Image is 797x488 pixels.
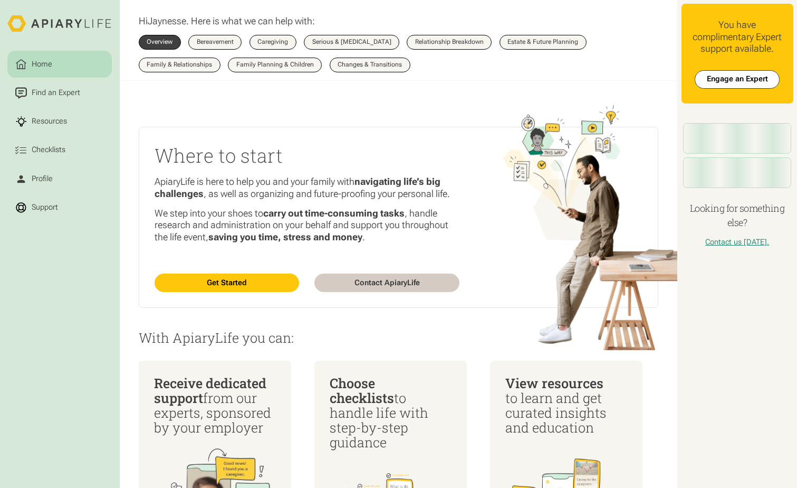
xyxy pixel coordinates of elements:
[7,194,112,221] a: Support
[312,39,391,45] div: Serious & [MEDICAL_DATA]
[338,62,402,68] div: Changes & Transitions
[304,35,399,50] a: Serious & [MEDICAL_DATA]
[7,108,112,135] a: Resources
[139,58,220,72] a: Family & Relationships
[705,238,769,247] a: Contact us [DATE].
[695,70,780,89] a: Engage an Expert
[7,80,112,107] a: Find an Expert
[30,202,60,213] div: Support
[30,116,69,127] div: Resources
[7,137,112,164] a: Checklists
[155,176,459,200] p: ApiaryLife is here to help you and your family with , as well as organizing and future-proofing y...
[689,19,785,55] div: You have complimentary Expert support available.
[155,143,459,168] h2: Where to start
[7,51,112,78] a: Home
[249,35,296,50] a: Caregiving
[500,35,587,50] a: Estate & Future Planning
[236,62,314,68] div: Family Planning & Children
[505,374,603,392] span: View resources
[7,165,112,192] a: Profile
[415,39,484,45] div: Relationship Breakdown
[330,58,410,72] a: Changes & Transitions
[155,208,459,243] p: We step into your shoes to , handle research and administration on your behalf and support you th...
[681,201,793,230] h4: Looking for something else?
[197,39,234,45] div: Bereavement
[263,208,405,219] strong: carry out time-consuming tasks
[407,35,492,50] a: Relationship Breakdown
[30,87,82,99] div: Find an Expert
[30,173,54,185] div: Profile
[147,62,212,68] div: Family & Relationships
[505,376,628,435] div: to learn and get curated insights and education
[148,15,186,26] span: Jaynesse
[330,376,452,449] div: to handle life with step-by-step guidance
[155,176,440,199] strong: navigating life’s big challenges
[208,231,362,242] strong: saving you time, stress and money
[155,274,300,292] a: Get Started
[188,35,242,50] a: Bereavement
[507,39,578,45] div: Estate & Future Planning
[314,274,459,292] a: Contact ApiaryLife
[154,376,276,435] div: from our experts, sponsored by your employer
[139,35,181,50] a: Overview
[228,58,322,72] a: Family Planning & Children
[330,374,394,407] span: Choose checklists
[139,331,658,345] p: With ApiaryLife you can:
[139,15,315,27] p: Hi . Here is what we can help with:
[30,145,67,156] div: Checklists
[257,39,288,45] div: Caregiving
[30,59,54,70] div: Home
[154,374,266,407] span: Receive dedicated support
